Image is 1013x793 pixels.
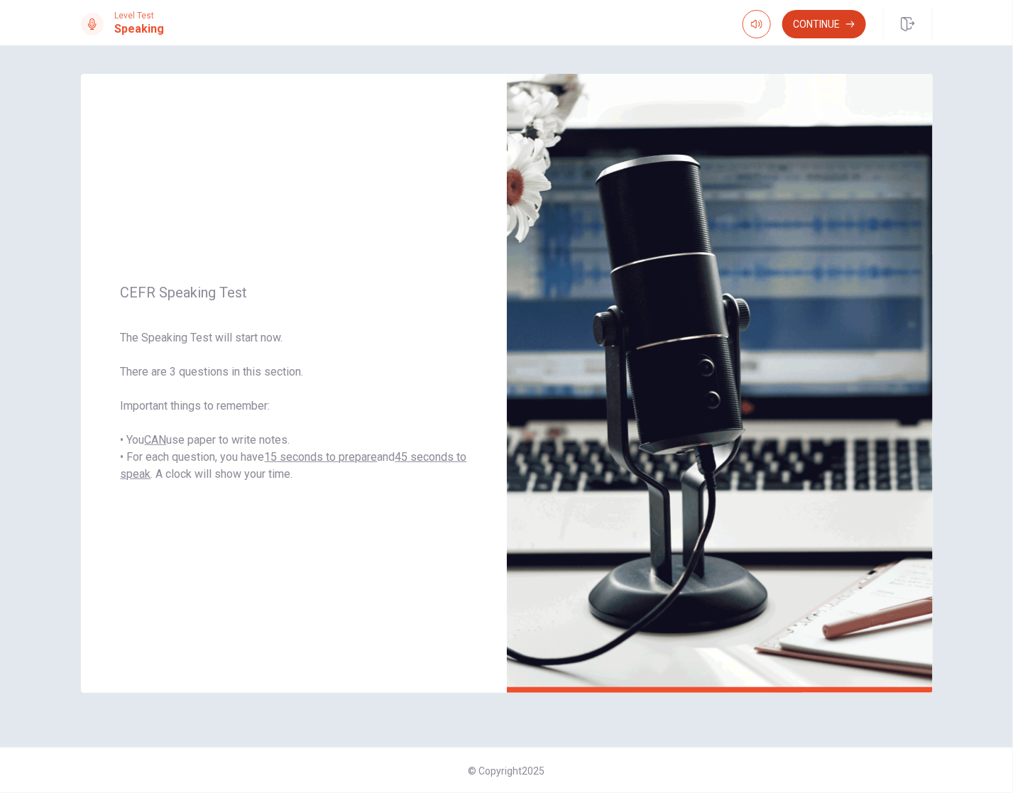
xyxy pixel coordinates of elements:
h1: Speaking [115,21,165,38]
span: The Speaking Test will start now. There are 3 questions in this section. Important things to reme... [121,329,467,483]
u: 15 seconds to prepare [265,450,378,464]
button: Continue [782,10,866,38]
span: CEFR Speaking Test [121,284,467,301]
u: CAN [145,433,167,447]
img: speaking intro [507,74,933,693]
span: © Copyright 2025 [469,765,545,777]
span: Level Test [115,11,165,21]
